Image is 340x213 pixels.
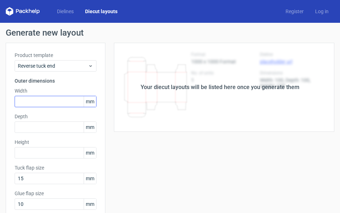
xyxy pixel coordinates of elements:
a: Log in [309,8,334,15]
label: Width [15,87,96,94]
span: mm [84,122,96,133]
div: Your diecut layouts will be listed here once you generate them [141,83,299,92]
span: mm [84,96,96,107]
label: Height [15,139,96,146]
h3: Outer dimensions [15,77,96,84]
span: mm [84,147,96,158]
span: mm [84,173,96,184]
label: Tuck flap size [15,164,96,171]
a: Register [280,8,309,15]
a: Diecut layouts [79,8,123,15]
a: Dielines [51,8,79,15]
h1: Generate new layout [6,28,334,37]
label: Glue flap size [15,190,96,197]
span: mm [84,199,96,209]
span: Reverse tuck end [18,62,88,69]
label: Product template [15,52,96,59]
label: Depth [15,113,96,120]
